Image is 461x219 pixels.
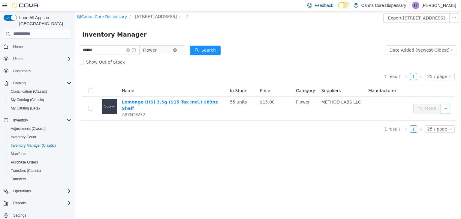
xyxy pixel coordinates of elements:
span: Suppliers [246,77,266,82]
img: Cova [12,2,39,8]
button: icon: swapMove [338,93,366,102]
span: METHOD LABS LLC [246,88,286,93]
div: 25 / page [352,62,372,69]
span: Inventory Count [11,135,36,139]
span: Catalog [13,81,26,85]
a: My Catalog (Classic) [8,96,47,103]
span: Price [185,77,195,82]
div: 25 / page [352,115,372,121]
span: Category [221,77,240,82]
span: Show Out of Stock [9,49,52,53]
button: Reports [11,199,28,207]
span: Catalog [11,79,71,87]
li: Next Page [342,114,349,121]
td: Flower [218,85,244,109]
span: Manifests [8,150,71,157]
button: Transfers (Classic) [6,166,74,175]
a: 1 [335,62,342,69]
span: Manufacturer [293,77,321,82]
span: Inventory [11,117,71,124]
li: Previous Page [328,62,335,69]
i: icon: right [344,64,348,67]
span: Users [11,55,71,62]
a: Classification (Classic) [8,88,50,95]
div: Date Added (Newest-Oldest) [315,34,375,43]
span: Inventory Manager (Classic) [11,143,56,148]
span: Reports [11,199,71,207]
i: icon: info-circle [57,37,61,41]
span: My Catalog (Beta) [11,106,40,111]
span: Inventory Manager [7,19,75,28]
a: My Catalog (Beta) [8,105,42,112]
img: Lemonge (HS) 3.5g ($15 Tax Incl.) $89oz Shelf placeholder [27,88,42,103]
span: Transfers (Classic) [8,167,71,174]
span: Users [13,56,23,61]
span: Transfers [8,175,71,183]
span: Transfers (Classic) [11,168,41,173]
button: Classification (Classic) [6,87,74,96]
span: Purchase Orders [11,160,38,165]
span: Settings [13,213,26,218]
a: Manifests [8,150,29,157]
a: Home [11,43,25,50]
button: My Catalog (Beta) [6,104,74,112]
i: icon: left [330,64,333,67]
a: Transfers [8,175,28,183]
span: My Catalog (Beta) [8,105,71,112]
button: icon: ellipsis [374,2,384,12]
button: Inventory Manager (Classic) [6,141,74,150]
button: Users [11,55,25,62]
a: Lemonge (HS) 3.5g ($15 Tax Incl.) $89oz Shelf [47,88,143,100]
span: Classification (Classic) [8,88,71,95]
li: 1 result [309,114,325,121]
span: Feedback [315,2,333,8]
a: Inventory Manager (Classic) [8,142,58,149]
span: 1023 E. 6th Ave [60,2,102,9]
input: Dark Mode [338,2,351,8]
p: [PERSON_NAME] [422,2,456,9]
a: Settings [11,212,29,219]
button: My Catalog (Classic) [6,96,74,104]
li: Previous Page [328,114,335,121]
button: Inventory Count [6,133,74,141]
button: Home [1,42,74,51]
button: Catalog [11,79,28,87]
span: Adjustments (Classic) [11,126,46,131]
button: Catalog [1,79,74,87]
a: Customers [11,67,33,75]
button: Inventory [11,117,30,124]
span: TT [414,2,418,9]
span: My Catalog (Classic) [11,97,44,102]
button: Manifests [6,150,74,158]
a: Transfers (Classic) [8,167,43,174]
span: Flower [68,34,82,43]
div: Tyrese Travis [412,2,419,9]
span: A8YN2W32 [47,101,70,106]
span: Manifests [11,151,26,156]
i: icon: shop [2,4,6,7]
span: Inventory Manager (Classic) [8,142,71,149]
span: Home [13,44,23,49]
u: 55 units [155,88,172,93]
a: 1 [335,115,342,121]
span: Inventory [13,118,28,123]
i: icon: down [373,64,377,68]
i: icon: left [330,116,333,120]
span: Classification (Classic) [11,89,47,94]
span: In Stock [155,77,172,82]
span: $15.00 [185,88,200,93]
button: Operations [1,187,74,195]
button: Adjustments (Classic) [6,124,74,133]
span: / [54,3,56,8]
span: My Catalog (Classic) [8,96,71,103]
span: Customers [11,67,71,75]
li: Next Page [342,62,349,69]
i: icon: down [375,37,378,41]
span: Transfers [11,177,26,181]
span: Load All Apps in [GEOGRAPHIC_DATA] [17,15,71,27]
p: | [408,2,410,9]
i: icon: down [373,116,377,120]
span: Operations [11,187,71,195]
span: Name [47,77,59,82]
